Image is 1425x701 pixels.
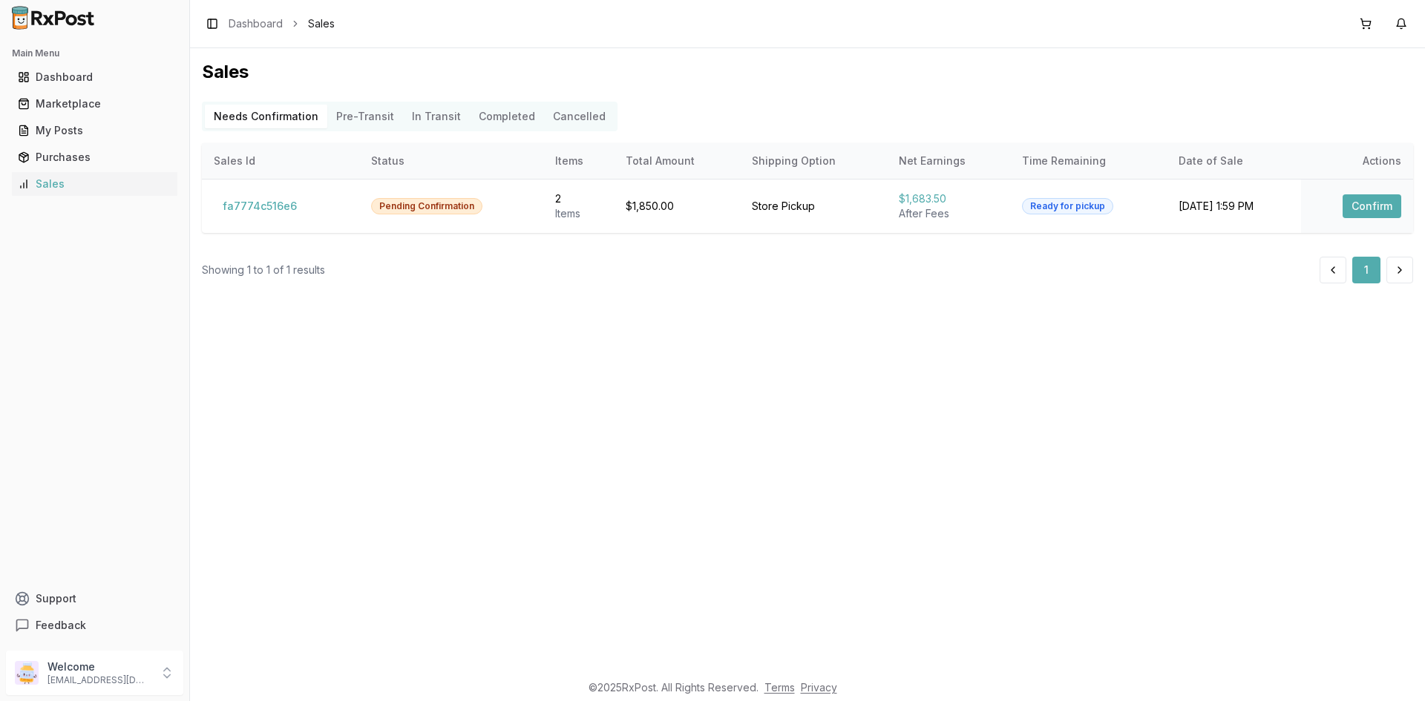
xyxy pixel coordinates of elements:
[1179,199,1289,214] div: [DATE] 1:59 PM
[555,206,602,221] div: Item s
[1167,143,1301,179] th: Date of Sale
[18,70,171,85] div: Dashboard
[359,143,543,179] th: Status
[12,47,177,59] h2: Main Menu
[626,199,728,214] div: $1,850.00
[6,585,183,612] button: Support
[6,65,183,89] button: Dashboard
[18,96,171,111] div: Marketplace
[543,143,614,179] th: Items
[15,661,39,685] img: User avatar
[202,143,359,179] th: Sales Id
[47,659,151,674] p: Welcome
[327,105,403,128] button: Pre-Transit
[6,92,183,116] button: Marketplace
[371,198,482,214] div: Pending Confirmation
[229,16,335,31] nav: breadcrumb
[403,105,470,128] button: In Transit
[12,117,177,144] a: My Posts
[308,16,335,31] span: Sales
[544,105,615,128] button: Cancelled
[887,143,1010,179] th: Net Earnings
[752,199,874,214] div: Store Pickup
[229,16,283,31] a: Dashboard
[1343,194,1401,218] button: Confirm
[470,105,544,128] button: Completed
[555,191,602,206] div: 2
[18,123,171,138] div: My Posts
[12,144,177,171] a: Purchases
[764,681,795,694] a: Terms
[12,64,177,90] a: Dashboard
[202,263,325,277] div: Showing 1 to 1 of 1 results
[614,143,740,179] th: Total Amount
[1010,143,1167,179] th: Time Remaining
[47,674,151,686] p: [EMAIL_ADDRESS][DOMAIN_NAME]
[36,618,86,633] span: Feedback
[214,194,306,218] button: fa7774c516e6
[1022,198,1113,214] div: Ready for pickup
[12,90,177,117] a: Marketplace
[740,143,886,179] th: Shipping Option
[202,60,1413,84] h1: Sales
[6,6,101,30] img: RxPost Logo
[6,612,183,639] button: Feedback
[6,119,183,142] button: My Posts
[6,172,183,196] button: Sales
[12,171,177,197] a: Sales
[6,145,183,169] button: Purchases
[899,206,998,221] div: After Fees
[1352,257,1380,283] button: 1
[1301,143,1413,179] th: Actions
[899,191,998,206] div: $1,683.50
[18,150,171,165] div: Purchases
[205,105,327,128] button: Needs Confirmation
[801,681,837,694] a: Privacy
[18,177,171,191] div: Sales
